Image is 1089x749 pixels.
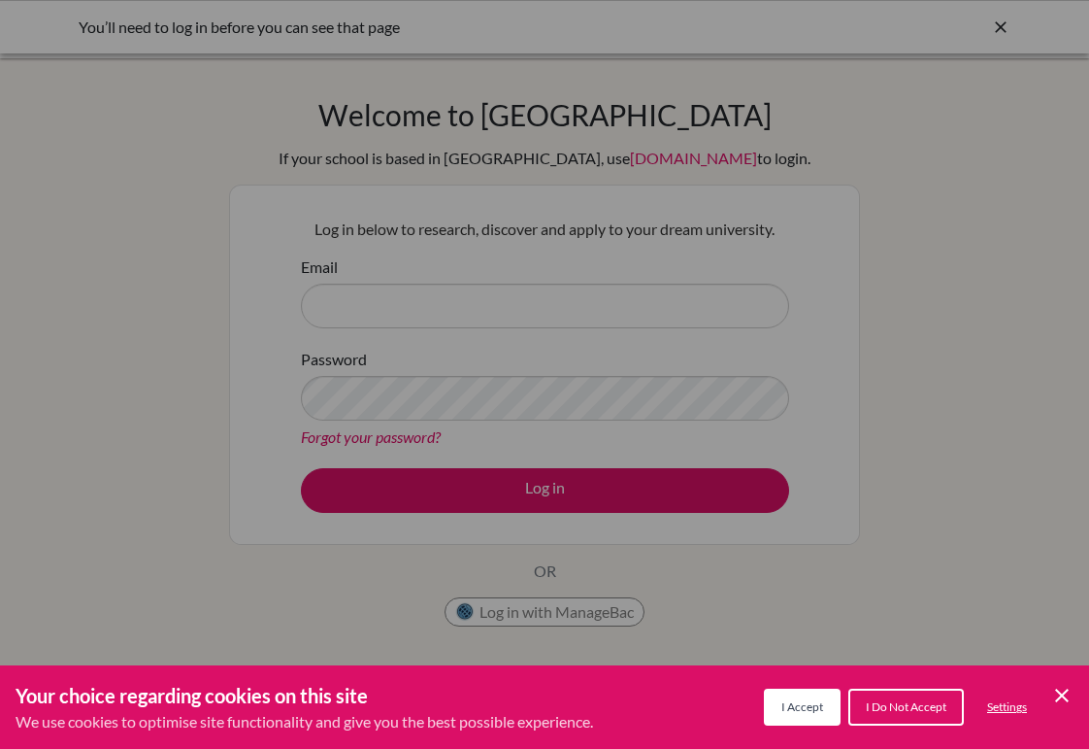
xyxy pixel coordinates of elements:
[848,689,964,726] button: I Do Not Accept
[764,689,841,726] button: I Accept
[987,699,1027,714] span: Settings
[972,691,1042,724] button: Settings
[866,699,946,714] span: I Do Not Accept
[16,681,593,710] h3: Your choice regarding cookies on this site
[781,699,823,714] span: I Accept
[16,710,593,733] p: We use cookies to optimise site functionality and give you the best possible experience.
[1050,684,1073,707] button: Save and close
